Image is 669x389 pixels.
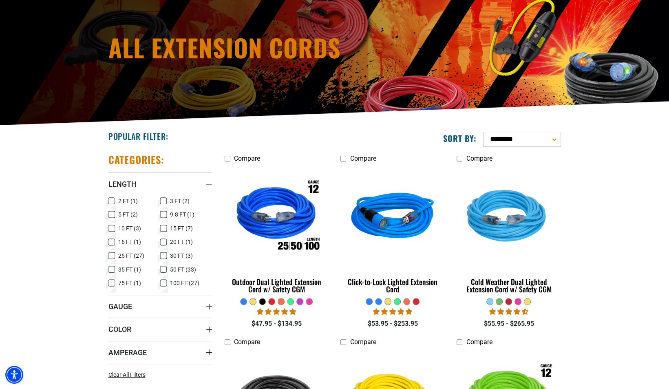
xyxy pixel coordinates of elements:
div: $53.95 - $253.95 [340,319,444,329]
span: 3 FT (2) [170,198,190,204]
span: 20 FT (1) [170,239,193,245]
h2: Categories: [108,153,165,166]
img: blue [341,170,444,264]
div: Accessibility Menu [5,366,23,384]
span: Length [108,179,137,189]
span: 4.81 stars [257,308,296,316]
span: Compare [350,338,376,346]
div: Cold Weather Dual Lighted Extension Cord w/ Safety CGM [457,278,561,293]
a: Outdoor Dual Lighted Extension Cord w/ Safety CGM Outdoor Dual Lighted Extension Cord w/ Safety CGM [225,166,329,298]
summary: Length [108,172,212,195]
span: Gauge [108,302,132,311]
img: Light Blue [457,170,560,264]
div: $47.95 - $134.95 [225,319,329,329]
span: 16 FT (1) [118,239,141,245]
a: Clear All Filters [108,371,149,379]
span: 35 FT (1) [118,267,141,272]
span: 25 FT (27) [118,253,144,259]
span: 10 FT (3) [118,225,141,231]
span: Clear All Filters [108,371,146,378]
span: 9.8 FT (1) [170,212,194,217]
div: $55.95 - $265.95 [457,319,561,329]
span: Compare [350,155,376,162]
span: Compare [234,155,260,162]
span: Compare [466,338,492,346]
span: 30 FT (3) [170,253,193,259]
span: 15 FT (7) [170,225,193,231]
span: 4.87 stars [373,308,412,316]
summary: Color [108,318,212,340]
span: 50 FT (33) [170,267,196,272]
span: Color [108,325,131,334]
span: Compare [466,155,492,162]
span: 4.62 stars [489,308,528,316]
span: Amperage [108,348,147,357]
span: 75 FT (1) [118,280,141,286]
h2: Popular Filter: [108,131,168,141]
div: Click-to-Lock Lighted Extension Cord [340,278,444,293]
img: Outdoor Dual Lighted Extension Cord w/ Safety CGM [225,170,328,264]
a: blue Click-to-Lock Lighted Extension Cord [340,166,444,298]
span: 5 FT (2) [118,212,138,217]
span: Compare [234,338,260,346]
h1: All Extension Cords [108,35,406,60]
summary: Gauge [108,295,212,318]
a: Light Blue Cold Weather Dual Lighted Extension Cord w/ Safety CGM [457,166,561,298]
span: 2 FT (1) [118,198,138,204]
div: Outdoor Dual Lighted Extension Cord w/ Safety CGM [225,278,329,293]
summary: Amperage [108,341,212,364]
label: Sort by: [443,133,477,144]
span: 100 FT (27) [170,280,199,286]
